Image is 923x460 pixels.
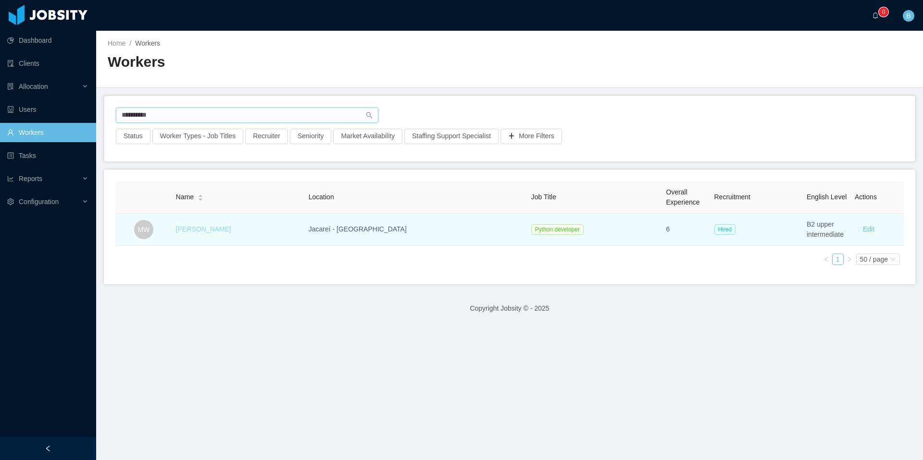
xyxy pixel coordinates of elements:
span: Name [176,192,194,202]
a: Hired [714,225,740,233]
span: Actions [855,193,877,201]
i: icon: caret-down [198,197,203,200]
h2: Workers [108,52,510,72]
i: icon: left [823,256,829,262]
span: Allocation [19,83,48,90]
td: B2 upper intermediate [803,214,851,246]
footer: Copyright Jobsity © - 2025 [96,292,923,325]
a: [PERSON_NAME] [176,225,231,233]
button: Status [116,129,150,144]
a: Home [108,39,125,47]
i: icon: bell [872,12,879,19]
span: Overall Experience [666,188,700,206]
td: Jacareí - [GEOGRAPHIC_DATA] [305,214,527,246]
span: MW [137,220,150,239]
div: 50 / page [860,254,888,265]
span: / [129,39,131,47]
a: 1 [833,254,843,265]
button: icon: plusMore Filters [500,129,562,144]
span: Reports [19,175,42,182]
td: 6 [662,214,711,246]
span: Python developer [531,224,584,235]
i: icon: line-chart [7,175,14,182]
a: icon: pie-chartDashboard [7,31,88,50]
i: icon: right [847,256,852,262]
i: icon: search [366,112,373,119]
span: B [906,10,911,22]
button: Worker Types - Job Titles [152,129,243,144]
span: Job Title [531,193,556,201]
a: icon: userWorkers [7,123,88,142]
button: Staffing Support Specialist [404,129,499,144]
span: Recruitment [714,193,750,201]
div: Sort [198,193,203,200]
a: icon: robotUsers [7,100,88,119]
a: icon: auditClients [7,54,88,73]
span: English Level [807,193,847,201]
span: Configuration [19,198,59,206]
sup: 0 [879,7,888,17]
li: Next Page [844,254,855,265]
i: icon: solution [7,83,14,90]
span: Hired [714,224,736,235]
button: Market Availability [333,129,402,144]
span: Location [309,193,334,201]
i: icon: setting [7,198,14,205]
button: Recruiter [245,129,288,144]
button: Seniority [290,129,331,144]
span: Workers [135,39,160,47]
a: Edit [863,225,874,233]
i: icon: caret-up [198,194,203,196]
a: icon: profileTasks [7,146,88,165]
i: icon: down [890,256,896,263]
li: Previous Page [821,254,832,265]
